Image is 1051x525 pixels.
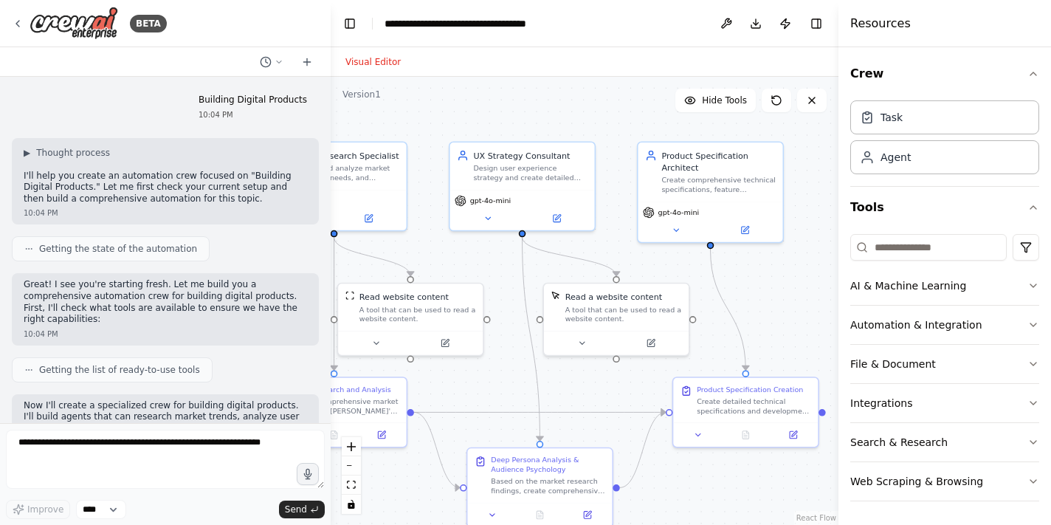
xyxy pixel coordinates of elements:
[414,406,666,418] g: Edge from f57fa194-4690-4f4c-9aac-3030c464b471 to 4dd90b8d-1d89-4f28-ac53-fa83ee279286
[285,150,399,162] div: Product Research Specialist
[342,89,381,100] div: Version 1
[637,141,784,243] div: Product Specification ArchitectCreate comprehensive technical specifications, feature requirement...
[542,283,689,357] div: ScrapeElementFromWebsiteToolRead a website contentA tool that can be used to read a website content.
[340,13,360,34] button: Hide left sidebar
[711,223,778,237] button: Open in side panel
[618,336,684,350] button: Open in side panel
[342,495,361,514] button: toggle interactivity
[285,397,399,415] div: Conduct comprehensive market research for [PERSON_NAME]'s personal digital brand platform that in...
[702,95,747,106] span: Hide Tools
[24,279,307,325] p: Great! I see you're starting fresh. Let me build you a comprehensive automation crew for building...
[850,15,911,32] h4: Resources
[254,53,289,71] button: Switch to previous chat
[285,504,307,515] span: Send
[449,141,596,231] div: UX Strategy ConsultantDesign user experience strategy and create detailed user personas, user jou...
[261,377,407,447] div: Market Research and AnalysisConduct comprehensive market research for [PERSON_NAME]'s personal di...
[24,147,110,159] button: ▶Thought process
[850,423,1039,461] button: Search & Research
[342,476,361,495] button: fit view
[672,377,819,447] div: Product Specification CreationCreate detailed technical specifications and development roadmap fo...
[285,164,399,182] div: Research and analyze market trends, user needs, and competitive landscape for {product_type} digi...
[6,500,70,519] button: Improve
[309,428,359,442] button: No output available
[850,306,1039,344] button: Automation & Integration
[39,364,200,376] span: Getting the list of ready-to-use tools
[328,237,340,370] g: Edge from 2b5d64a4-863d-4c25-88ef-0a4d8a3b7d17 to f57fa194-4690-4f4c-9aac-3030c464b471
[850,53,1039,95] button: Crew
[491,456,605,474] div: Deep Persona Analysis & Audience Psychology
[285,385,390,394] div: Market Research and Analysis
[359,305,476,323] div: A tool that can be used to read a website content.
[850,267,1039,305] button: AI & Machine Learning
[850,345,1039,383] button: File & Document
[850,187,1039,228] button: Tools
[565,305,682,323] div: A tool that can be used to read a website content.
[850,95,1039,186] div: Crew
[565,291,662,303] div: Read a website content
[414,406,460,493] g: Edge from f57fa194-4690-4f4c-9aac-3030c464b471 to 9f226aa8-aa8e-4850-8c9d-71a0c103fab5
[27,504,63,515] span: Improve
[345,291,355,301] img: ScrapeWebsiteTool
[697,397,811,415] div: Create detailed technical specifications and development roadmap for the {product_type} digital p...
[342,456,361,476] button: zoom out
[199,109,307,120] div: 10:04 PM
[551,291,561,301] img: ScrapeElementFromWebsiteTool
[39,243,197,255] span: Getting the state of the automation
[359,291,449,303] div: Read website content
[721,428,771,442] button: No output available
[261,141,407,231] div: Product Research SpecialistResearch and analyze market trends, user needs, and competitive landsc...
[517,237,622,276] g: Edge from c340caf6-5439-4032-835e-d84691b37424 to 2164c46f-5dfa-43f5-a7a3-2daa58719390
[773,428,813,442] button: Open in side panel
[517,237,546,441] g: Edge from c340caf6-5439-4032-835e-d84691b37424 to 9f226aa8-aa8e-4850-8c9d-71a0c103fab5
[362,428,402,442] button: Open in side panel
[337,283,484,357] div: ScrapeWebsiteToolRead website contentA tool that can be used to read a website content.
[30,7,118,40] img: Logo
[850,462,1039,501] button: Web Scraping & Browsing
[473,150,587,162] div: UX Strategy Consultant
[658,208,700,218] span: gpt-4o-mini
[850,228,1039,513] div: Tools
[675,89,756,112] button: Hide Tools
[24,329,307,340] div: 10:04 PM
[342,437,361,514] div: React Flow controls
[199,95,307,106] p: Building Digital Products
[796,514,836,522] a: React Flow attribution
[24,400,307,446] p: Now I'll create a specialized crew for building digital products. I'll build agents that can rese...
[279,501,325,518] button: Send
[412,336,478,350] button: Open in side panel
[130,15,167,32] div: BETA
[337,53,410,71] button: Visual Editor
[297,463,319,485] button: Click to speak your automation idea
[661,176,776,194] div: Create comprehensive technical specifications, feature requirements, and development roadmaps for...
[697,385,803,394] div: Product Specification Creation
[806,13,827,34] button: Hide right sidebar
[385,16,526,31] nav: breadcrumb
[473,164,587,182] div: Design user experience strategy and create detailed user personas, user journeys, and interaction...
[24,207,307,219] div: 10:04 PM
[328,237,417,276] g: Edge from 2b5d64a4-863d-4c25-88ef-0a4d8a3b7d17 to 3febbe34-0c77-4a16-a11c-00fb12e0044a
[705,249,752,370] g: Edge from 52e9d75c-78fb-4b05-8d6b-7970de8958e4 to 4dd90b8d-1d89-4f28-ac53-fa83ee279286
[24,147,30,159] span: ▶
[515,508,565,522] button: No output available
[620,406,666,493] g: Edge from 9f226aa8-aa8e-4850-8c9d-71a0c103fab5 to 4dd90b8d-1d89-4f28-ac53-fa83ee279286
[342,437,361,456] button: zoom in
[491,477,605,495] div: Based on the market research findings, create comprehensive psychological profiles and detailed p...
[24,171,307,205] p: I'll help you create an automation crew focused on "Building Digital Products." Let me first chec...
[470,196,511,206] span: gpt-4o-mini
[661,150,776,174] div: Product Specification Architect
[850,384,1039,422] button: Integrations
[335,211,402,225] button: Open in side panel
[881,110,903,125] div: Task
[36,147,110,159] span: Thought process
[567,508,607,522] button: Open in side panel
[523,211,590,225] button: Open in side panel
[295,53,319,71] button: Start a new chat
[881,150,911,165] div: Agent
